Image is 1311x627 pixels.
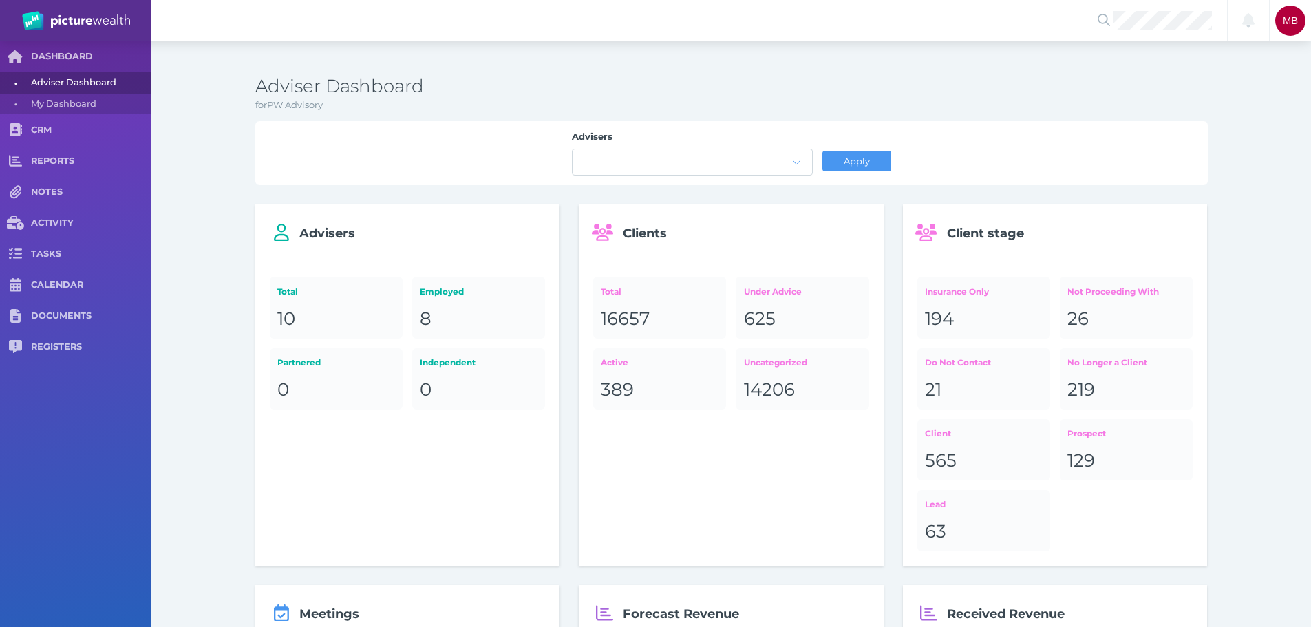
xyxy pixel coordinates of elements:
img: PW [22,11,130,30]
span: REGISTERS [31,341,151,353]
span: Employed [420,286,464,297]
span: DASHBOARD [31,51,151,63]
span: Do Not Contact [925,357,991,368]
span: CRM [31,125,151,136]
span: TASKS [31,248,151,260]
span: Insurance Only [925,286,989,297]
span: Independent [420,357,476,368]
span: Active [601,357,628,368]
span: Advisers [299,226,355,241]
span: ACTIVITY [31,217,151,229]
span: Not Proceeding With [1067,286,1159,297]
span: No Longer a Client [1067,357,1147,368]
span: Adviser Dashboard [31,72,147,94]
span: Clients [623,226,667,241]
span: Partnered [277,357,321,368]
span: NOTES [31,187,151,198]
p: for PW Advisory [255,98,1208,112]
div: 129 [1067,449,1185,473]
span: Client stage [947,226,1024,241]
button: Apply [822,151,891,171]
span: Prospect [1067,428,1106,438]
h3: Adviser Dashboard [255,75,1208,98]
span: My Dashboard [31,94,147,115]
div: 16657 [601,308,718,331]
div: 10 [277,308,395,331]
div: 389 [601,379,718,402]
div: 0 [420,379,537,402]
span: Lead [925,499,946,509]
span: Total [277,286,298,297]
div: 219 [1067,379,1185,402]
a: Under Advice625 [736,277,868,338]
div: Michelle Bucsai [1275,6,1305,36]
a: Total10 [270,277,403,338]
div: 565 [925,449,1043,473]
div: 625 [744,308,862,331]
div: 14206 [744,379,862,402]
span: Client [925,428,951,438]
span: Total [601,286,621,297]
div: 194 [925,308,1043,331]
div: 21 [925,379,1043,402]
span: Apply [838,156,875,167]
span: MB [1283,15,1298,26]
div: 8 [420,308,537,331]
span: Received Revenue [947,606,1065,621]
span: Uncategorized [744,357,807,368]
a: Employed8 [412,277,545,338]
span: REPORTS [31,156,151,167]
span: Under Advice [744,286,802,297]
a: Active389 [593,348,726,410]
span: DOCUMENTS [31,310,151,322]
a: Total16657 [593,277,726,338]
div: 63 [925,520,1043,544]
span: Meetings [299,606,359,621]
a: Partnered0 [270,348,403,410]
a: Independent0 [412,348,545,410]
label: Advisers [572,131,813,149]
span: CALENDAR [31,279,151,291]
div: 0 [277,379,395,402]
span: Forecast Revenue [623,606,739,621]
div: 26 [1067,308,1185,331]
